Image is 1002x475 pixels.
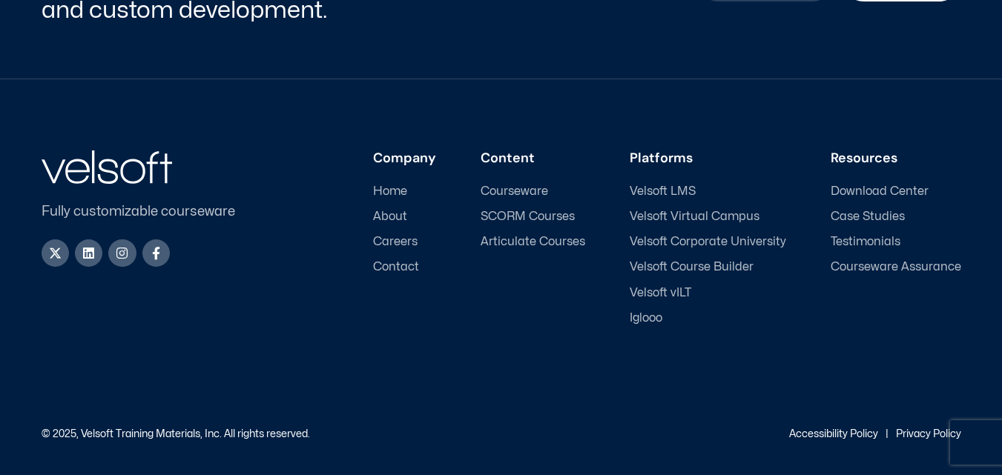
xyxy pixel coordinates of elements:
[373,210,436,224] a: About
[896,429,961,439] a: Privacy Policy
[373,185,407,199] span: Home
[831,235,900,249] span: Testimonials
[373,185,436,199] a: Home
[630,210,759,224] span: Velsoft Virtual Campus
[831,185,961,199] a: Download Center
[831,260,961,274] a: Courseware Assurance
[373,150,436,167] h3: Company
[789,429,878,439] a: Accessibility Policy
[481,185,585,199] a: Courseware
[481,210,575,224] span: SCORM Courses
[481,150,585,167] h3: Content
[831,185,929,199] span: Download Center
[630,185,696,199] span: Velsoft LMS
[42,429,310,439] p: © 2025, Velsoft Training Materials, Inc. All rights reserved.
[481,210,585,224] a: SCORM Courses
[42,202,260,222] p: Fully customizable courseware
[630,185,786,199] a: Velsoft LMS
[886,429,889,439] p: |
[630,150,786,167] h3: Platforms
[831,235,961,249] a: Testimonials
[630,311,786,325] a: Iglooo
[630,260,786,274] a: Velsoft Course Builder
[373,210,407,224] span: About
[373,235,418,249] span: Careers
[630,235,786,249] a: Velsoft Corporate University
[831,150,961,167] h3: Resources
[373,235,436,249] a: Careers
[630,286,786,300] a: Velsoft vILT
[481,235,585,249] a: Articulate Courses
[831,210,905,224] span: Case Studies
[630,210,786,224] a: Velsoft Virtual Campus
[630,286,691,300] span: Velsoft vILT
[630,311,662,325] span: Iglooo
[481,185,548,199] span: Courseware
[630,260,754,274] span: Velsoft Course Builder
[373,260,419,274] span: Contact
[373,260,436,274] a: Contact
[831,210,961,224] a: Case Studies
